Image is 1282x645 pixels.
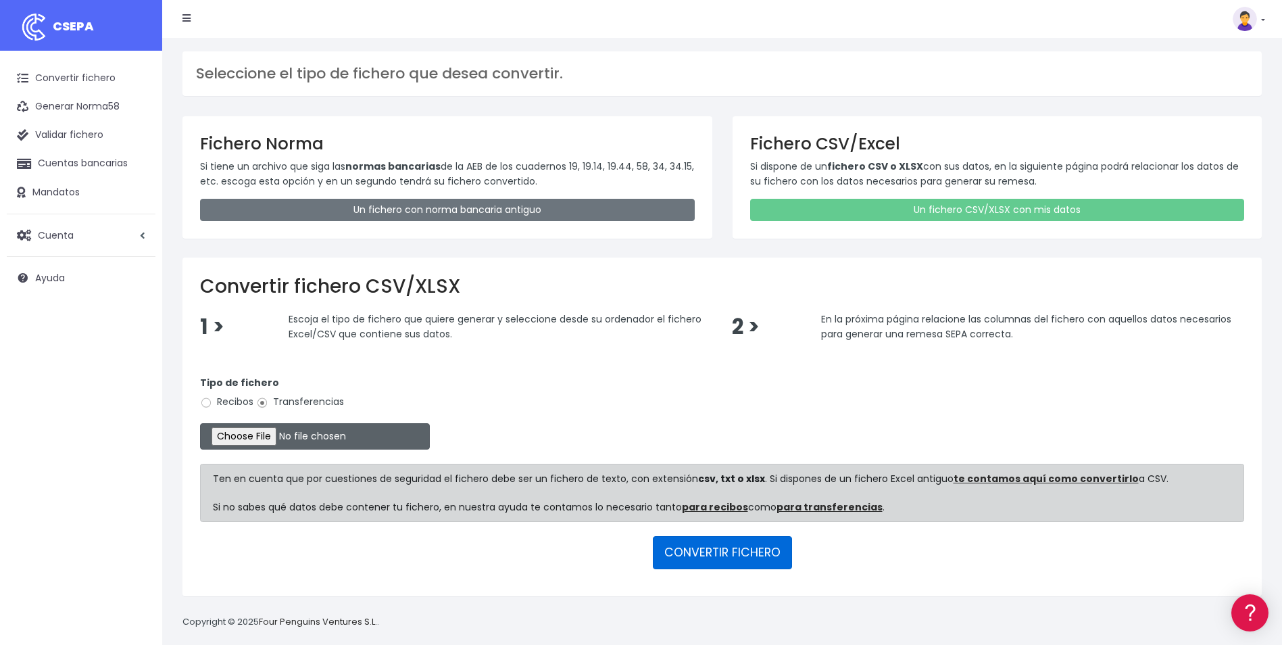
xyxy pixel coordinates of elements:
a: te contamos aquí como convertirlo [954,472,1139,485]
span: Ayuda [35,271,65,285]
a: Convertir fichero [7,64,155,93]
a: para transferencias [776,500,883,514]
strong: normas bancarias [345,160,441,173]
span: Escoja el tipo de fichero que quiere generar y seleccione desde su ordenador el fichero Excel/CSV... [289,312,701,341]
p: Si tiene un archivo que siga las de la AEB de los cuadernos 19, 19.14, 19.44, 58, 34, 34.15, etc.... [200,159,695,189]
a: POWERED BY ENCHANT [186,389,260,402]
span: 1 > [200,312,224,341]
a: Ayuda [7,264,155,292]
a: API [14,345,257,366]
strong: csv, txt o xlsx [698,472,765,485]
p: Si dispone de un con sus datos, en la siguiente página podrá relacionar los datos de su fichero c... [750,159,1245,189]
a: Cuenta [7,221,155,249]
a: Videotutoriales [14,213,257,234]
button: Contáctanos [14,362,257,385]
a: Un fichero con norma bancaria antiguo [200,199,695,221]
div: Facturación [14,268,257,281]
div: Información general [14,94,257,107]
div: Convertir ficheros [14,149,257,162]
label: Recibos [200,395,253,409]
span: Cuenta [38,228,74,241]
p: Copyright © 2025 . [182,615,379,629]
a: General [14,290,257,311]
h3: Fichero Norma [200,134,695,153]
a: Perfiles de empresas [14,234,257,255]
span: CSEPA [53,18,94,34]
span: 2 > [732,312,760,341]
img: logo [17,10,51,44]
h3: Seleccione el tipo de fichero que desea convertir. [196,65,1248,82]
strong: Tipo de fichero [200,376,279,389]
div: Ten en cuenta que por cuestiones de seguridad el fichero debe ser un fichero de texto, con extens... [200,464,1244,522]
a: Generar Norma58 [7,93,155,121]
a: Información general [14,115,257,136]
a: Un fichero CSV/XLSX con mis datos [750,199,1245,221]
h2: Convertir fichero CSV/XLSX [200,275,1244,298]
strong: fichero CSV o XLSX [827,160,923,173]
div: Programadores [14,325,257,337]
button: CONVERTIR FICHERO [653,536,792,569]
a: Four Penguins Ventures S.L. [259,615,377,628]
a: Validar fichero [7,121,155,149]
a: Cuentas bancarias [7,149,155,178]
h3: Fichero CSV/Excel [750,134,1245,153]
a: Mandatos [7,178,155,207]
a: Formatos [14,171,257,192]
label: Transferencias [256,395,344,409]
span: En la próxima página relacione las columnas del fichero con aquellos datos necesarios para genera... [821,312,1231,341]
a: Problemas habituales [14,192,257,213]
a: para recibos [682,500,748,514]
img: profile [1233,7,1257,31]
